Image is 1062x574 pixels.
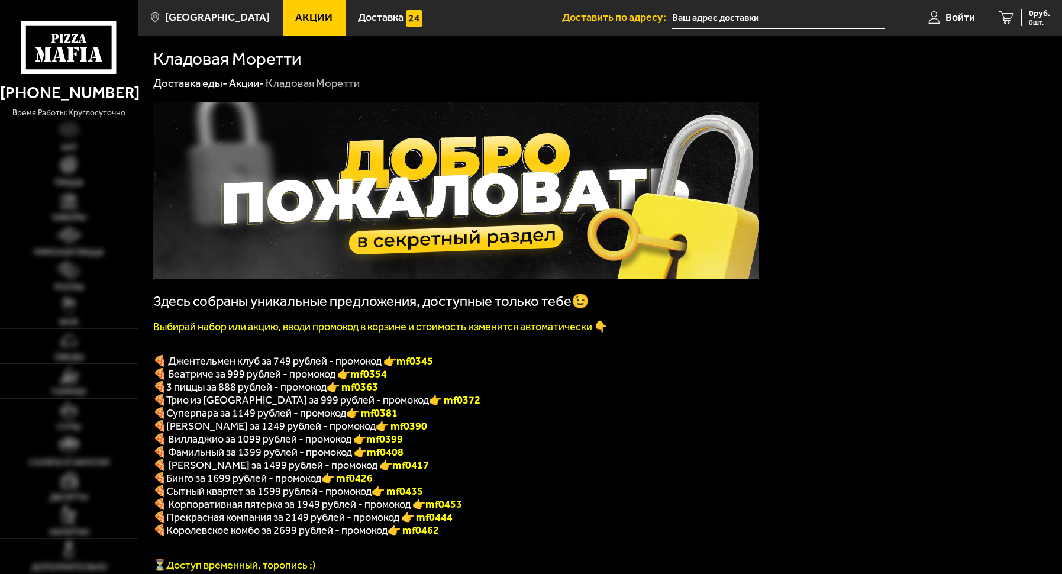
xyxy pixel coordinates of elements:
[31,563,107,572] span: Дополнительно
[153,50,301,68] h1: Кладовая Моретти
[153,459,429,472] span: 🍕 [PERSON_NAME] за 1499 рублей - промокод 👉
[166,485,372,498] span: Сытный квартет за 1599 рублей - промокод
[50,493,88,502] span: Десерты
[1029,19,1050,26] span: 0 шт.
[153,407,166,420] font: 🍕
[153,420,166,433] b: 🍕
[153,485,166,498] b: 🍕
[327,380,378,394] font: 👉 mf0363
[153,367,387,380] span: 🍕 Беатриче за 999 рублей - промокод 👉
[153,102,759,279] img: 1024x1024
[366,433,403,446] b: mf0399
[425,498,462,511] b: mf0453
[406,10,422,27] img: 15daf4d41897b9f0e9f617042186c801.svg
[166,511,401,524] span: Прекрасная компания за 2149 рублей - промокод
[358,12,404,23] span: Доставка
[321,472,373,485] b: 👉 mf0426
[153,511,166,524] font: 🍕
[52,213,86,222] span: Наборы
[54,283,84,292] span: Роллы
[562,12,672,23] span: Доставить по адресу:
[166,394,429,407] span: Трио из [GEOGRAPHIC_DATA] за 999 рублей - промокод
[945,12,975,23] span: Войти
[54,353,84,362] span: Обеды
[166,407,346,420] span: Суперпара за 1149 рублей - промокод
[153,472,166,485] b: 🍕
[672,7,885,29] input: Ваш адрес доставки
[165,12,270,23] span: [GEOGRAPHIC_DATA]
[153,394,166,407] font: 🍕
[51,388,86,396] span: Горячее
[153,320,607,333] font: Выбирай набор или акцию, вводи промокод в корзине и стоимость изменится автоматически 👇
[429,394,480,407] font: 👉 mf0372
[166,472,321,485] span: Бинго за 1699 рублей - промокод
[153,433,403,446] span: 🍕 Вилладжио за 1099 рублей - промокод 👉
[166,380,327,394] span: 3 пиццы за 888 рублей - промокод
[34,248,104,257] span: Римская пицца
[59,318,79,327] span: WOK
[153,559,315,572] span: ⏳Доступ временный, торопись :)
[61,143,78,152] span: Хит
[266,76,360,91] div: Кладовая Моретти
[153,77,227,90] a: Доставка еды-
[372,485,423,498] b: 👉 mf0435
[367,446,404,459] b: mf0408
[388,524,439,537] font: 👉 mf0462
[401,511,453,524] font: 👉 mf0444
[229,77,264,90] a: Акции-
[166,420,376,433] span: [PERSON_NAME] за 1249 рублей - промокод
[29,458,109,467] span: Салаты и закуски
[57,423,81,431] span: Супы
[166,524,388,537] span: Королевское комбо за 2699 рублей - промокод
[153,524,166,537] font: 🍕
[54,178,83,187] span: Пицца
[295,12,333,23] span: Акции
[1029,9,1050,18] span: 0 руб.
[49,528,89,537] span: Напитки
[346,407,398,420] font: 👉 mf0381
[153,354,433,367] span: 🍕 Джентельмен клуб за 749 рублей - промокод 👉
[153,446,404,459] span: 🍕 Фамильный за 1399 рублей - промокод 👉
[350,367,387,380] b: mf0354
[376,420,427,433] b: 👉 mf0390
[392,459,429,472] b: mf0417
[396,354,433,367] b: mf0345
[153,293,589,309] span: Здесь собраны уникальные предложения, доступные только тебе😉
[153,380,166,394] font: 🍕
[153,498,462,511] span: 🍕 Корпоративная пятерка за 1949 рублей - промокод 👉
